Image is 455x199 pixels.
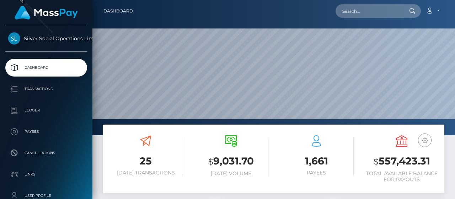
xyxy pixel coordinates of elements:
[364,171,439,183] h6: Total Available Balance for Payouts
[5,59,87,77] a: Dashboard
[103,4,133,19] a: Dashboard
[5,166,87,183] a: Links
[5,35,87,42] span: Silver Social Operations Limited
[108,154,183,168] h3: 25
[336,4,402,18] input: Search...
[194,171,268,177] h6: [DATE] Volume
[8,148,84,158] p: Cancellations
[5,144,87,162] a: Cancellations
[8,105,84,116] p: Ledger
[15,6,78,20] img: MassPay Logo
[8,84,84,94] p: Transactions
[5,80,87,98] a: Transactions
[108,170,183,176] h6: [DATE] Transactions
[8,62,84,73] p: Dashboard
[8,169,84,180] p: Links
[208,157,213,167] small: $
[194,154,268,169] h3: 9,031.70
[279,154,354,168] h3: 1,661
[364,154,439,169] h3: 557,423.31
[8,32,20,44] img: Silver Social Operations Limited
[5,101,87,119] a: Ledger
[8,126,84,137] p: Payees
[374,157,379,167] small: $
[279,170,354,176] h6: Payees
[5,123,87,141] a: Payees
